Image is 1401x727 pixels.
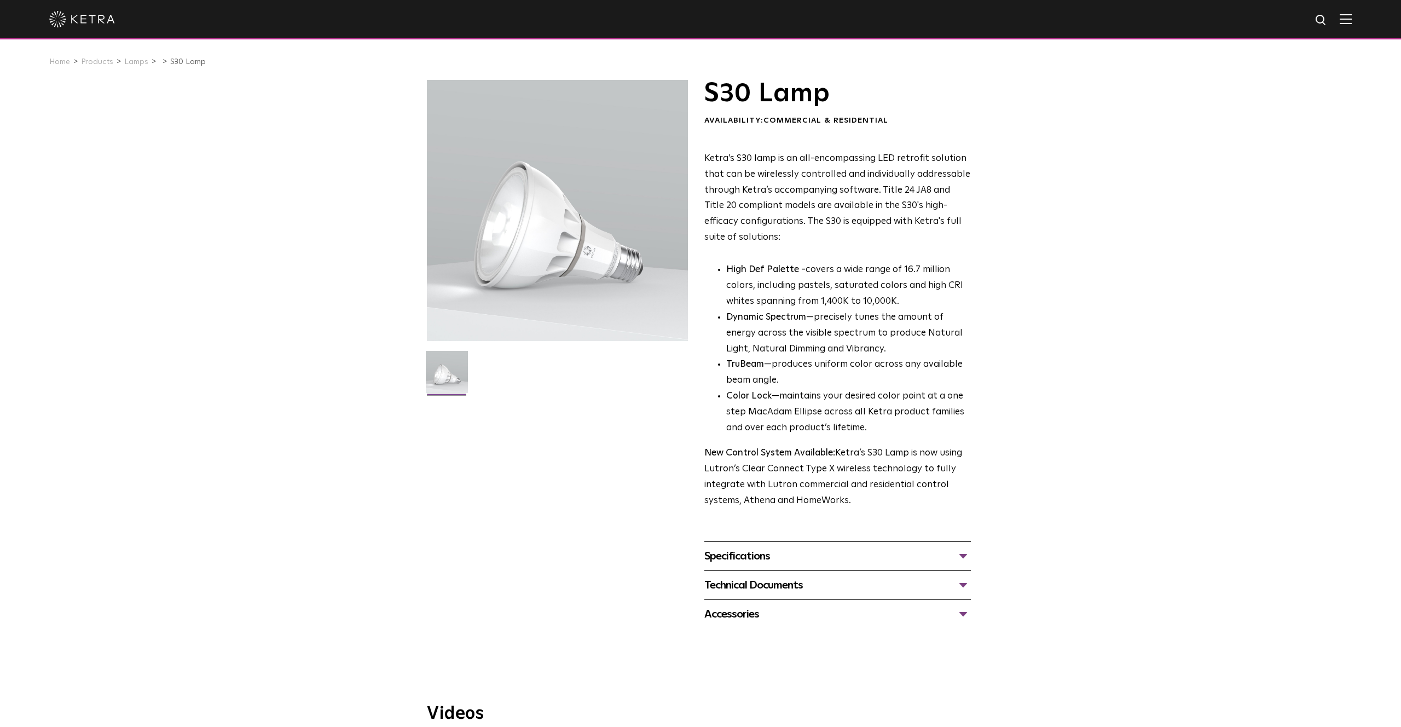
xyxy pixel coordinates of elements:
[704,576,971,594] div: Technical Documents
[49,11,115,27] img: ketra-logo-2019-white
[704,448,835,458] strong: New Control System Available:
[704,154,970,242] span: Ketra’s S30 lamp is an all-encompassing LED retrofit solution that can be wirelessly controlled a...
[726,389,971,436] li: —maintains your desired color point at a one step MacAdam Ellipse across all Ketra product famili...
[81,58,113,66] a: Products
[726,262,971,310] p: covers a wide range of 16.7 million colors, including pastels, saturated colors and high CRI whit...
[726,391,772,401] strong: Color Lock
[704,80,971,107] h1: S30 Lamp
[1315,14,1328,27] img: search icon
[704,547,971,565] div: Specifications
[704,116,971,126] div: Availability:
[704,446,971,509] p: Ketra’s S30 Lamp is now using Lutron’s Clear Connect Type X wireless technology to fully integrat...
[427,705,974,723] h3: Videos
[124,58,148,66] a: Lamps
[763,117,888,124] span: Commercial & Residential
[1340,14,1352,24] img: Hamburger%20Nav.svg
[49,58,70,66] a: Home
[426,351,468,401] img: S30-Lamp-Edison-2021-Web-Square
[726,265,806,274] strong: High Def Palette -
[726,357,971,389] li: —produces uniform color across any available beam angle.
[726,310,971,357] li: —precisely tunes the amount of energy across the visible spectrum to produce Natural Light, Natur...
[726,360,764,369] strong: TruBeam
[704,605,971,623] div: Accessories
[170,58,206,66] a: S30 Lamp
[726,313,806,322] strong: Dynamic Spectrum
